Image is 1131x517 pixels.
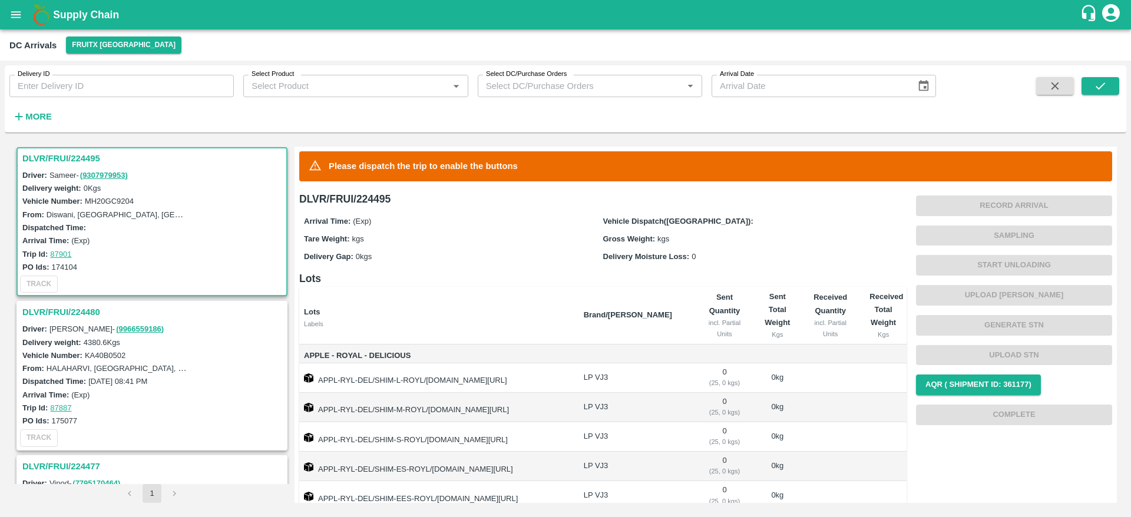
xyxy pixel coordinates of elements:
[755,452,801,481] td: 0 kg
[755,393,801,422] td: 0 kg
[574,363,695,393] td: LP VJ3
[352,234,364,243] span: kgs
[299,422,574,452] td: APPL-RYL-DEL/SHIM-S-ROYL/[DOMAIN_NAME][URL]
[1100,2,1122,27] div: account of current user
[304,462,313,472] img: box
[755,481,801,511] td: 0 kg
[353,217,371,226] span: (Exp)
[22,390,69,399] label: Arrival Time:
[22,171,47,180] label: Driver:
[299,452,574,481] td: APPL-RYL-DEL/SHIM-ES-ROYL/[DOMAIN_NAME][URL]
[49,479,121,488] span: Vinod -
[720,69,754,79] label: Arrival Date
[810,317,851,339] div: incl. Partial Units
[704,317,745,339] div: incl. Partial Units
[2,1,29,28] button: open drawer
[329,160,518,173] p: Please dispatch the trip to enable the buttons
[22,250,48,258] label: Trip Id:
[299,481,574,511] td: APPL-RYL-DEL/SHIM-EES-ROYL/[DOMAIN_NAME][URL]
[247,78,445,94] input: Select Product
[448,78,464,94] button: Open
[50,403,71,412] a: 87887
[704,407,745,417] div: ( 25, 0 kgs)
[22,377,86,386] label: Dispatched Time:
[299,393,574,422] td: APPL-RYL-DEL/SHIM-M-ROYL/[DOMAIN_NAME][URL]
[84,184,101,193] label: 0 Kgs
[574,481,695,511] td: LP VJ3
[53,6,1080,23] a: Supply Chain
[695,452,754,481] td: 0
[252,69,294,79] label: Select Product
[22,403,48,412] label: Trip Id:
[116,324,164,333] a: (9966559186)
[603,234,656,243] label: Gross Weight:
[299,270,907,287] h6: Lots
[304,234,350,243] label: Tare Weight:
[304,307,320,316] b: Lots
[704,466,745,476] div: ( 25, 0 kgs)
[85,351,125,360] label: KA40B0502
[50,250,71,258] a: 87901
[755,363,801,393] td: 0 kg
[603,252,690,261] label: Delivery Moisture Loss:
[869,292,903,327] b: Received Total Weight
[22,197,82,206] label: Vehicle Number:
[22,459,285,474] h3: DLVR/FRUI/224477
[695,393,754,422] td: 0
[712,75,908,97] input: Arrival Date
[22,184,81,193] label: Delivery weight:
[304,492,313,501] img: box
[52,263,77,271] label: 174104
[304,252,353,261] label: Delivery Gap:
[9,38,57,53] div: DC Arrivals
[584,310,672,319] b: Brand/[PERSON_NAME]
[22,416,49,425] label: PO Ids:
[22,304,285,320] h3: DLVR/FRUI/224480
[22,324,47,333] label: Driver:
[71,236,90,245] label: (Exp)
[574,422,695,452] td: LP VJ3
[29,3,53,26] img: logo
[304,217,350,226] label: Arrival Time:
[49,324,165,333] span: [PERSON_NAME] -
[118,484,186,503] nav: pagination navigation
[22,223,86,232] label: Dispatched Time:
[47,363,342,373] label: HALAHARVI, [GEOGRAPHIC_DATA], [GEOGRAPHIC_DATA], [GEOGRAPHIC_DATA]
[603,217,753,226] label: Vehicle Dispatch([GEOGRAPHIC_DATA]):
[574,452,695,481] td: LP VJ3
[704,377,745,388] div: ( 25, 0 kgs)
[304,373,313,383] img: box
[71,390,90,399] label: (Exp)
[481,78,664,94] input: Select DC/Purchase Orders
[22,263,49,271] label: PO Ids:
[704,496,745,506] div: ( 25, 0 kgs)
[764,329,792,340] div: Kgs
[66,37,181,54] button: Select DC
[304,433,313,442] img: box
[84,338,120,347] label: 4380.6 Kgs
[695,363,754,393] td: 0
[22,236,69,245] label: Arrival Time:
[683,78,698,94] button: Open
[52,416,77,425] label: 175077
[304,349,574,363] span: Apple - Royal - Delicious
[25,112,52,121] strong: More
[356,252,372,261] span: 0 kgs
[299,363,574,393] td: APPL-RYL-DEL/SHIM-L-ROYL/[DOMAIN_NAME][URL]
[709,293,740,314] b: Sent Quantity
[18,69,49,79] label: Delivery ID
[912,75,935,97] button: Choose date
[755,422,801,452] td: 0 kg
[304,319,574,329] div: Labels
[1080,4,1100,25] div: customer-support
[304,403,313,412] img: box
[22,479,47,488] label: Driver:
[72,479,120,488] a: (7795170464)
[692,252,696,261] span: 0
[49,171,129,180] span: Sameer -
[657,234,669,243] span: kgs
[9,75,234,97] input: Enter Delivery ID
[704,436,745,447] div: ( 25, 0 kgs)
[22,338,81,347] label: Delivery weight:
[869,329,897,340] div: Kgs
